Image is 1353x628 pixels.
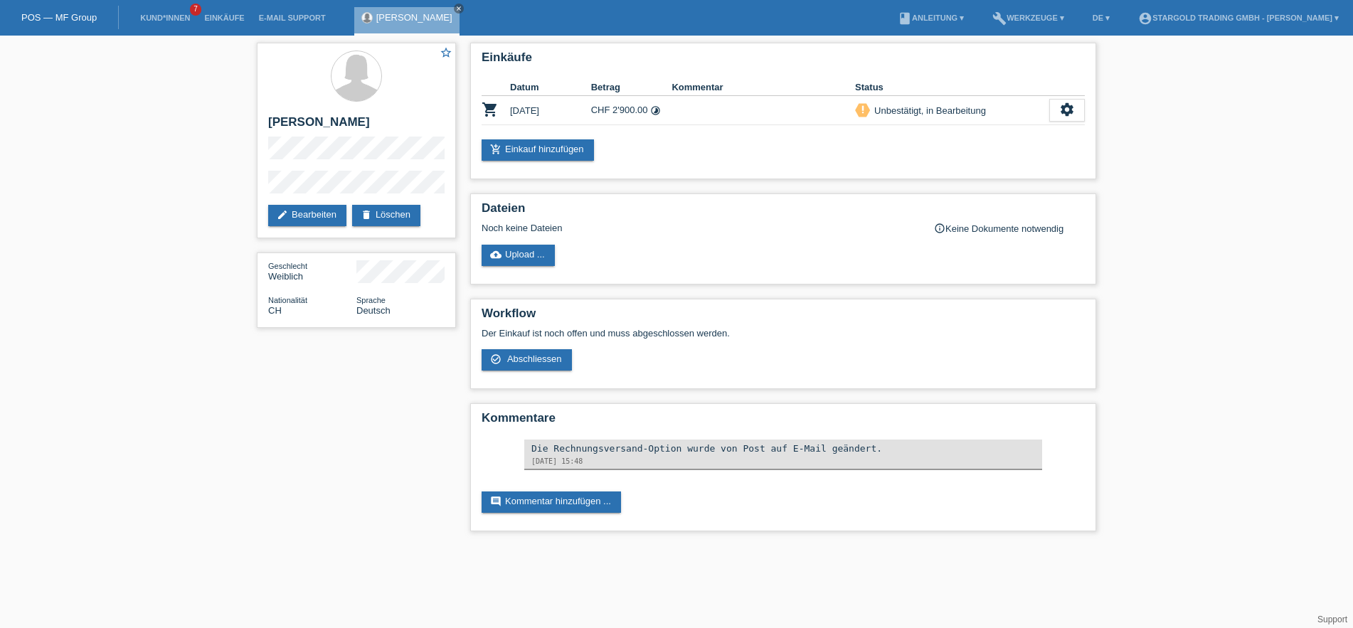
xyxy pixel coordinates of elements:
a: commentKommentar hinzufügen ... [482,491,621,513]
a: bookAnleitung ▾ [891,14,971,22]
a: [PERSON_NAME] [376,12,452,23]
div: Weiblich [268,260,356,282]
div: Noch keine Dateien [482,223,916,233]
span: Sprache [356,296,386,304]
a: add_shopping_cartEinkauf hinzufügen [482,139,594,161]
i: settings [1059,102,1075,117]
th: Status [855,79,1049,96]
th: Datum [510,79,591,96]
h2: Dateien [482,201,1085,223]
th: Betrag [591,79,672,96]
a: E-Mail Support [252,14,333,22]
div: [DATE] 15:48 [531,457,1035,465]
a: editBearbeiten [268,205,346,226]
span: Deutsch [356,305,391,316]
td: [DATE] [510,96,591,125]
div: Die Rechnungsversand-Option wurde von Post auf E-Mail geändert. [531,443,1035,454]
a: DE ▾ [1086,14,1117,22]
span: Geschlecht [268,262,307,270]
i: delete [361,209,372,220]
div: Unbestätigt, in Bearbeitung [870,103,986,118]
i: info_outline [934,223,945,234]
i: check_circle_outline [490,353,502,365]
a: Kund*innen [133,14,197,22]
th: Kommentar [672,79,855,96]
i: book [898,11,912,26]
a: close [454,4,464,14]
a: Support [1317,614,1347,624]
i: close [455,5,462,12]
i: POSP00026375 [482,101,499,118]
i: edit [277,209,288,220]
i: priority_high [858,105,868,115]
h2: [PERSON_NAME] [268,115,445,137]
span: Schweiz [268,305,282,316]
span: Abschliessen [507,353,562,364]
a: cloud_uploadUpload ... [482,245,555,266]
span: Nationalität [268,296,307,304]
a: buildWerkzeuge ▾ [985,14,1071,22]
td: CHF 2'900.00 [591,96,672,125]
h2: Kommentare [482,411,1085,432]
div: Keine Dokumente notwendig [934,223,1085,234]
i: account_circle [1138,11,1152,26]
h2: Einkäufe [482,50,1085,72]
a: deleteLöschen [352,205,420,226]
a: check_circle_outline Abschliessen [482,349,572,371]
a: account_circleStargold Trading GmbH - [PERSON_NAME] ▾ [1131,14,1346,22]
i: build [992,11,1007,26]
a: Einkäufe [197,14,251,22]
span: 7 [190,4,201,16]
i: add_shopping_cart [490,144,502,155]
p: Der Einkauf ist noch offen und muss abgeschlossen werden. [482,328,1085,339]
i: comment [490,496,502,507]
a: POS — MF Group [21,12,97,23]
i: 48 Raten [650,105,661,116]
i: star_border [440,46,452,59]
i: cloud_upload [490,249,502,260]
a: star_border [440,46,452,61]
h2: Workflow [482,307,1085,328]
